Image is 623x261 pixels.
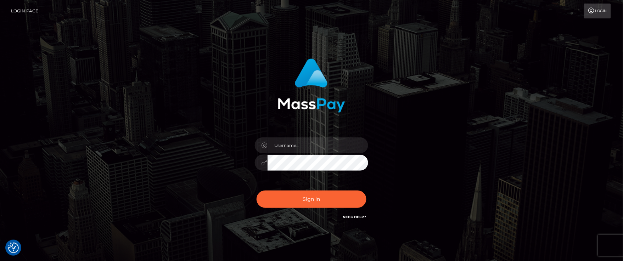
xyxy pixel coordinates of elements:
a: Login Page [11,4,38,18]
a: Need Help? [343,215,366,219]
input: Username... [268,137,368,153]
button: Consent Preferences [8,243,19,253]
a: Login [584,4,611,18]
button: Sign in [257,191,366,208]
img: MassPay Login [278,58,345,113]
img: Revisit consent button [8,243,19,253]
